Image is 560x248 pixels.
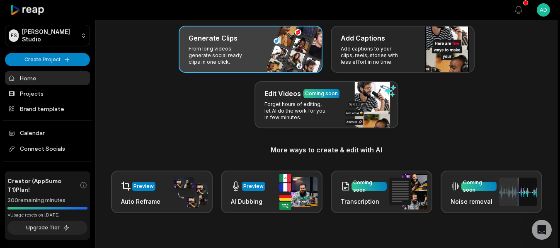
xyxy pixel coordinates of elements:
[341,197,387,206] h3: Transcription
[305,90,338,97] div: Coming soon
[451,197,497,206] h3: Noise removal
[7,196,87,205] div: 300 remaining minutes
[121,197,160,206] h3: Auto Reframe
[5,126,90,140] a: Calendar
[189,33,238,43] h3: Generate Clips
[5,87,90,100] a: Projects
[499,178,537,206] img: noise_removal.png
[22,28,78,43] p: [PERSON_NAME] Studio
[7,221,87,235] button: Upgrade Tier
[231,197,265,206] h3: AI Dubbing
[5,102,90,116] a: Brand template
[9,29,19,42] div: FS
[532,220,552,240] div: Open Intercom Messenger
[7,176,80,194] span: Creator (AppSumo T1) Plan!
[389,174,427,209] img: transcription.png
[341,46,405,65] p: Add captions to your clips, reels, stories with less effort in no time.
[463,179,495,194] div: Coming soon
[264,101,329,121] p: Forget hours of editing, let AI do the work for you in few minutes.
[341,33,385,43] h3: Add Captions
[353,179,385,194] div: Coming soon
[189,46,253,65] p: From long videos generate social ready clips in one click.
[243,183,264,190] div: Preview
[279,174,318,210] img: ai_dubbing.png
[133,183,154,190] div: Preview
[5,71,90,85] a: Home
[170,176,208,208] img: auto_reframe.png
[5,141,90,156] span: Connect Socials
[5,53,90,66] button: Create Project
[7,212,87,218] div: *Usage resets on [DATE]
[264,89,301,99] h3: Edit Videos
[106,145,547,155] h3: More ways to create & edit with AI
